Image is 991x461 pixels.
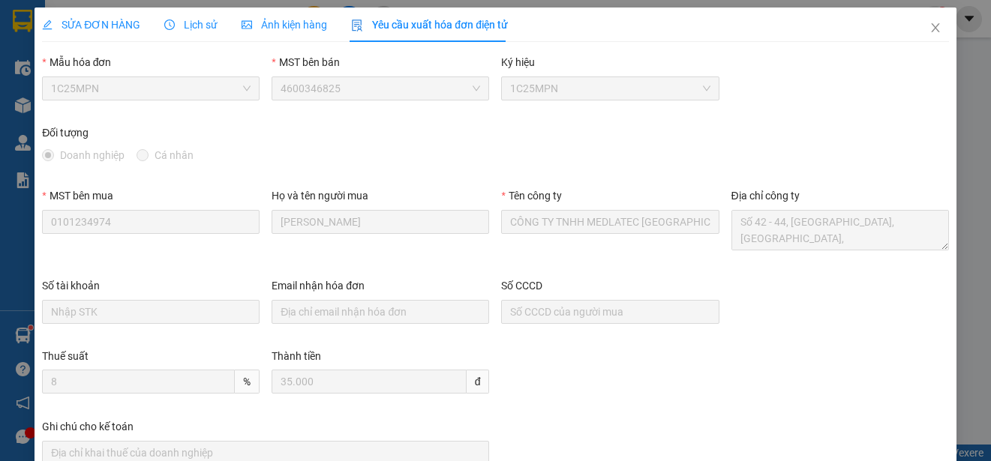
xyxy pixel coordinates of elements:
label: Email nhận hóa đơn [272,280,365,292]
label: Ký hiệu [501,56,535,68]
span: Yêu cầu xuất hóa đơn điện tử [351,19,508,31]
label: MST bên mua [42,190,113,202]
input: Tên công ty [501,210,719,234]
textarea: Địa chỉ công ty [731,210,949,250]
label: Số CCCD [501,280,542,292]
input: Email nhận hóa đơn [272,300,489,324]
label: Tên công ty [501,190,561,202]
span: SỬA ĐƠN HÀNG [42,19,140,31]
span: 1C25MPN [51,77,251,100]
label: Mẫu hóa đơn [42,56,111,68]
label: MST bên bán [272,56,339,68]
span: đ [467,370,490,394]
input: MST bên mua [42,210,260,234]
span: picture [242,19,252,30]
label: Địa chỉ công ty [731,190,800,202]
img: icon [351,19,363,31]
span: 1C25MPN [510,77,710,100]
span: % [235,370,260,394]
input: Số tài khoản [42,300,260,324]
span: Cá nhân [149,147,200,163]
button: Close [914,7,956,49]
span: close [929,22,941,34]
span: Doanh nghiệp [54,147,131,163]
label: Số tài khoản [42,280,100,292]
span: clock-circle [164,19,175,30]
input: Họ và tên người mua [272,210,489,234]
label: Họ và tên người mua [272,190,368,202]
span: Ảnh kiện hàng [242,19,327,31]
span: Lịch sử [164,19,218,31]
span: 4600346825 [281,77,480,100]
label: Thành tiền [272,350,321,362]
label: Ghi chú cho kế toán [42,421,134,433]
input: Số CCCD [501,300,719,324]
label: Thuế suất [42,350,89,362]
span: edit [42,19,53,30]
label: Đối tượng [42,127,89,139]
input: Thuế suất [42,370,235,394]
